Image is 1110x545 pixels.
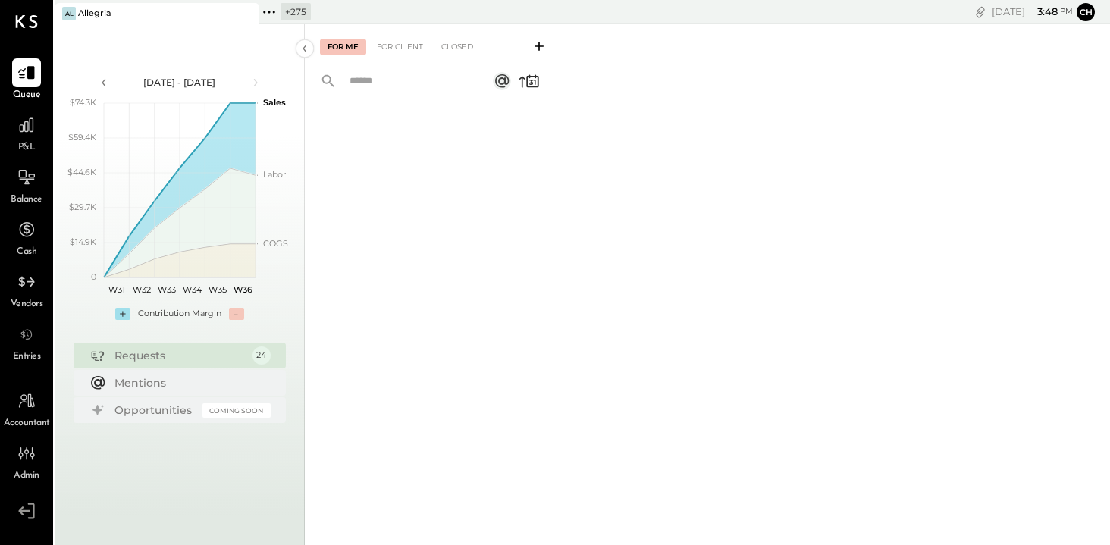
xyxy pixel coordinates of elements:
[202,403,271,418] div: Coming Soon
[1,111,52,155] a: P&L
[91,271,96,282] text: 0
[183,284,202,295] text: W34
[158,284,176,295] text: W33
[369,39,431,55] div: For Client
[434,39,481,55] div: Closed
[263,238,288,249] text: COGS
[114,375,263,390] div: Mentions
[62,7,76,20] div: Al
[1,58,52,102] a: Queue
[320,39,366,55] div: For Me
[1,215,52,259] a: Cash
[233,284,252,295] text: W36
[68,132,96,143] text: $59.4K
[13,89,41,102] span: Queue
[1060,6,1073,17] span: pm
[138,308,221,320] div: Contribution Margin
[1,268,52,312] a: Vendors
[992,5,1073,19] div: [DATE]
[1,320,52,364] a: Entries
[11,193,42,207] span: Balance
[78,8,111,20] div: Allegria
[1,439,52,483] a: Admin
[114,402,195,418] div: Opportunities
[18,141,36,155] span: P&L
[209,284,227,295] text: W35
[70,236,96,247] text: $14.9K
[67,167,96,177] text: $44.6K
[13,350,41,364] span: Entries
[17,246,36,259] span: Cash
[1,387,52,431] a: Accountant
[115,308,130,320] div: +
[229,308,244,320] div: -
[1,163,52,207] a: Balance
[263,169,286,180] text: Labor
[4,417,50,431] span: Accountant
[281,3,311,20] div: + 275
[263,97,286,108] text: Sales
[70,97,96,108] text: $74.3K
[1077,3,1095,21] button: Ch
[69,202,96,212] text: $29.7K
[114,348,245,363] div: Requests
[252,346,271,365] div: 24
[11,298,43,312] span: Vendors
[973,4,988,20] div: copy link
[1027,5,1058,19] span: 3 : 48
[133,284,151,295] text: W32
[14,469,39,483] span: Admin
[115,76,244,89] div: [DATE] - [DATE]
[108,284,124,295] text: W31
